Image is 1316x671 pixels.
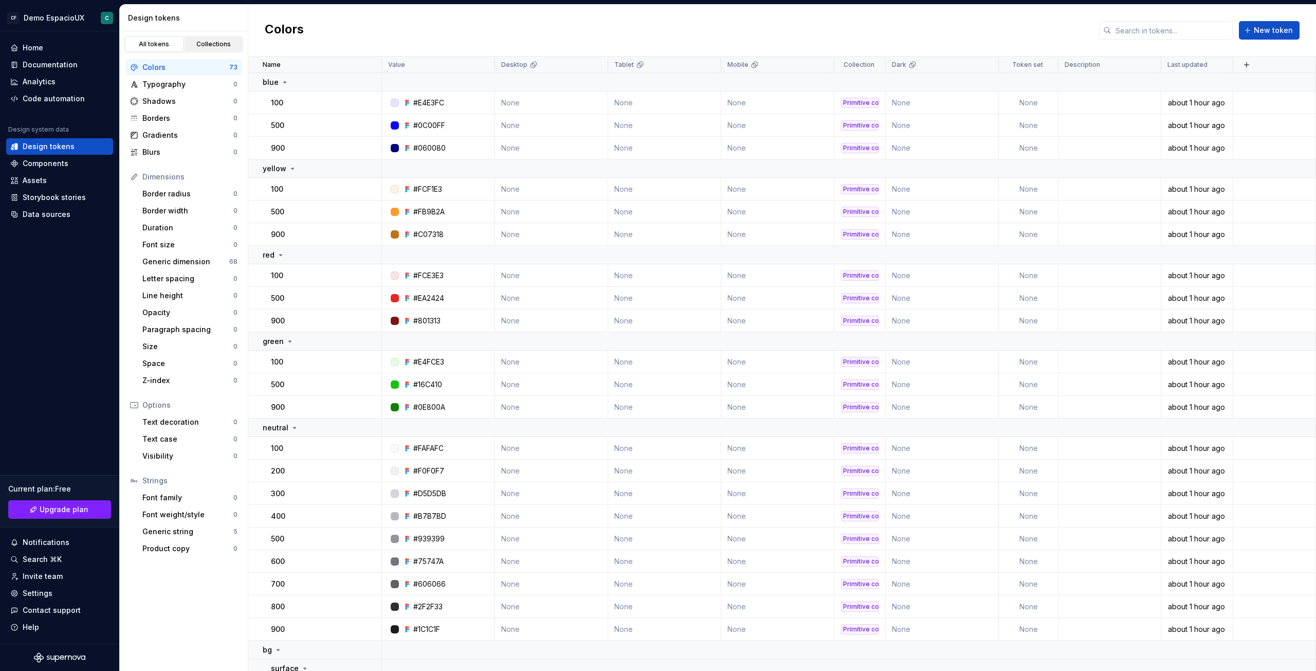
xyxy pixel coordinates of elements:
[495,310,608,332] td: None
[721,482,834,505] td: None
[8,484,111,494] div: Current plan : Free
[138,220,242,236] a: Duration0
[841,184,879,194] div: Primitive colors
[23,537,69,548] div: Notifications
[999,528,1058,550] td: None
[413,488,446,499] div: #D5D5DB
[841,98,879,108] div: Primitive colors
[999,373,1058,396] td: None
[608,92,721,114] td: None
[233,190,237,198] div: 0
[495,550,608,573] td: None
[608,528,721,550] td: None
[229,258,237,266] div: 68
[413,556,444,567] div: #75747A
[142,130,233,140] div: Gradients
[1111,21,1233,40] input: Search in tokens...
[233,309,237,317] div: 0
[142,476,237,486] div: Strings
[841,270,879,281] div: Primitive colors
[1162,207,1232,217] div: about 1 hour ago
[1065,61,1100,69] p: Description
[138,431,242,447] a: Text case0
[142,375,233,386] div: Z-index
[229,63,237,71] div: 73
[142,417,233,427] div: Text decoration
[142,324,233,335] div: Paragraph spacing
[233,131,237,139] div: 0
[233,148,237,156] div: 0
[1162,143,1232,153] div: about 1 hour ago
[495,505,608,528] td: None
[721,92,834,114] td: None
[233,435,237,443] div: 0
[413,229,444,240] div: #C07318
[721,264,834,287] td: None
[23,605,81,615] div: Contact support
[1162,316,1232,326] div: about 1 hour ago
[495,92,608,114] td: None
[271,98,283,108] p: 100
[6,551,113,568] button: Search ⌘K
[841,143,879,153] div: Primitive colors
[413,207,445,217] div: #FB9B2A
[495,201,608,223] td: None
[721,528,834,550] td: None
[886,550,999,573] td: None
[126,59,242,76] a: Colors73
[233,224,237,232] div: 0
[841,357,879,367] div: Primitive colors
[271,466,285,476] p: 200
[413,143,446,153] div: #060080
[263,164,286,174] p: yellow
[501,61,527,69] p: Desktop
[233,511,237,519] div: 0
[138,338,242,355] a: Size0
[721,437,834,460] td: None
[138,270,242,287] a: Letter spacing0
[6,585,113,602] a: Settings
[727,61,748,69] p: Mobile
[999,351,1058,373] td: None
[413,534,445,544] div: #939399
[138,321,242,338] a: Paragraph spacing0
[263,77,279,87] p: blue
[6,57,113,73] a: Documentation
[271,143,285,153] p: 900
[126,110,242,126] a: Borders0
[6,602,113,619] button: Contact support
[495,137,608,159] td: None
[495,264,608,287] td: None
[886,201,999,223] td: None
[999,264,1058,287] td: None
[23,60,78,70] div: Documentation
[6,206,113,223] a: Data sources
[608,373,721,396] td: None
[495,351,608,373] td: None
[841,511,879,521] div: Primitive colors
[233,452,237,460] div: 0
[614,61,634,69] p: Tablet
[721,351,834,373] td: None
[8,125,69,134] div: Design system data
[263,423,288,433] p: neutral
[1162,293,1232,303] div: about 1 hour ago
[271,357,283,367] p: 100
[886,287,999,310] td: None
[142,493,233,503] div: Font family
[495,287,608,310] td: None
[142,62,229,72] div: Colors
[233,241,237,249] div: 0
[142,434,233,444] div: Text case
[886,223,999,246] td: None
[413,466,444,476] div: #F0F0F7
[999,92,1058,114] td: None
[142,172,237,182] div: Dimensions
[886,373,999,396] td: None
[126,93,242,110] a: Shadows0
[263,250,275,260] p: red
[142,223,233,233] div: Duration
[388,61,405,69] p: Value
[142,79,233,89] div: Typography
[841,293,879,303] div: Primitive colors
